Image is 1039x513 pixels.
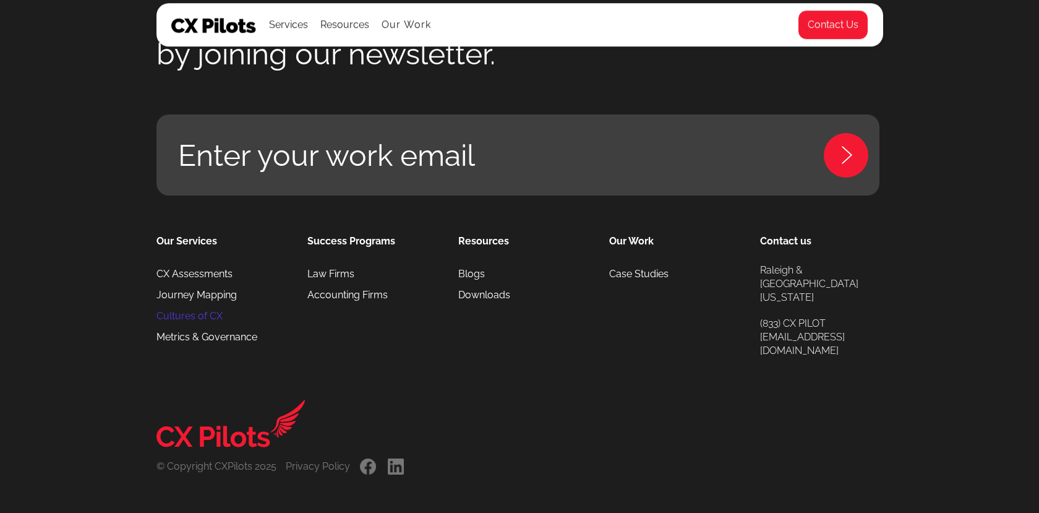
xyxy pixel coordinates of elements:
[286,459,359,475] a: Privacy Policy
[458,233,509,250] a: Resources
[760,233,811,250] a: Contact us
[156,306,223,327] a: Cultures of CX
[156,2,557,71] h2: Become your firm’s CX expert by joining our newsletter.
[307,233,395,250] a: Success Programs
[156,264,233,285] a: CX Assessments
[156,233,217,250] a: Our Services
[320,16,369,33] div: Resources
[269,4,308,46] div: Services
[156,459,286,475] a: © Copyright CXPilots 2025
[307,285,388,306] a: Accounting Firms
[156,285,237,306] a: Journey Mapping
[156,327,257,348] a: Metrics & Governance
[156,459,276,475] div: © Copyright CXPilots 2025
[359,459,377,475] a: .
[760,264,883,304] a: Raleigh & [GEOGRAPHIC_DATA][US_STATE]
[760,330,883,358] a: [EMAIL_ADDRESS][DOMAIN_NAME]
[320,4,369,46] div: Resources
[286,459,350,475] div: Privacy Policy
[387,459,405,475] a: .
[458,285,510,306] a: Downloads
[458,264,485,285] a: Blogs
[307,264,354,285] a: Law Firms
[382,19,432,30] a: Our Work
[798,10,868,40] a: Contact Us
[156,114,879,196] a: Enter your work email
[269,16,308,33] div: Services
[760,317,826,330] a: (833) CX PILOT
[609,264,669,285] a: Case Studies
[609,233,654,250] div: Our Work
